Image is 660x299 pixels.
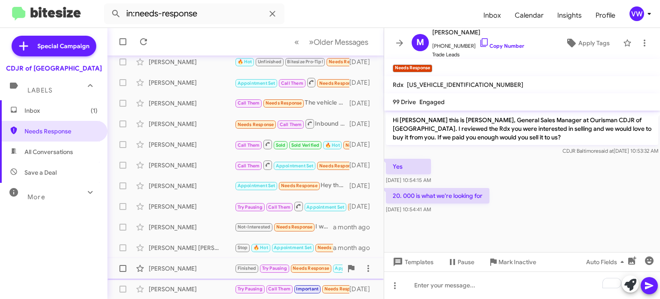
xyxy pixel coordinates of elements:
span: Calendar [508,3,550,28]
div: [PERSON_NAME] [149,264,235,273]
span: Older Messages [314,37,368,47]
div: [DATE] [349,182,377,190]
span: Labels [27,86,52,94]
div: I will bring the car in in about an hour thanks [235,57,349,67]
div: To enrich screen reader interactions, please activate Accessibility in Grammarly extension settings [384,271,660,299]
span: Call Them [238,142,260,148]
button: Next [304,33,373,51]
div: [PERSON_NAME] [149,99,235,108]
button: Apply Tags [556,35,619,51]
span: Needs Response [281,183,318,188]
div: [PERSON_NAME] [149,202,235,211]
div: [PERSON_NAME] [149,140,235,149]
div: [DATE] [349,58,377,66]
span: [US_VEHICLE_IDENTIFICATION_NUMBER] [407,81,523,89]
div: [DATE] [349,78,377,87]
div: [DATE] [349,161,377,170]
div: [DATE] [349,99,377,108]
span: Needs Response [24,127,98,136]
div: CDJR of [GEOGRAPHIC_DATA] [6,64,102,73]
span: Needs Response [324,286,361,292]
button: Previous [289,33,304,51]
small: Needs Response [393,65,432,72]
div: [PERSON_NAME] [149,182,235,190]
span: Unfinished [258,59,281,65]
span: Engaged [419,98,445,106]
span: Special Campaign [37,42,89,50]
a: Insights [550,3,589,28]
span: [DATE] 10:54:15 AM [386,177,431,183]
span: Templates [391,254,434,270]
span: Appointment Set [238,183,275,188]
span: » [309,37,314,47]
div: [PERSON_NAME] [149,58,235,66]
span: Bitesize Pro-Tip! [287,59,323,65]
a: Profile [589,3,622,28]
span: More [27,193,45,201]
span: M [416,36,424,49]
span: Pause [458,254,474,270]
nav: Page navigation example [290,33,373,51]
span: Appointment Set [274,245,312,250]
div: [DATE] [349,285,377,293]
span: Needs Response [329,59,365,65]
div: [PERSON_NAME] [149,120,235,128]
div: The vehicle has been ordered. Can you send me the vehicle order number? A/C Power, Inc. [235,98,349,108]
p: 20. 000 is what we're looking for [386,188,489,203]
span: Call Them [281,80,303,86]
span: Rdx [393,81,403,89]
span: Try Pausing [262,265,287,271]
span: Needs Response [238,122,274,127]
a: Copy Number [479,43,524,49]
div: [PERSON_NAME] [PERSON_NAME] [149,244,235,252]
button: vw [622,6,651,21]
span: Needs Response [345,142,382,148]
span: Sold Verified [291,142,320,148]
button: Auto Fields [579,254,634,270]
span: Appointment Set [335,265,373,271]
div: [PERSON_NAME] [149,285,235,293]
div: You're welcome [235,139,349,150]
input: Search [104,3,284,24]
span: Finished [238,265,257,271]
a: Inbox [477,3,508,28]
div: Inbound Call [235,118,349,129]
span: 🔥 Hot [238,59,252,65]
span: Apply Tags [578,35,610,51]
span: Call Them [238,100,260,106]
span: said at [599,148,614,154]
span: 🔥 Hot [254,245,268,250]
div: [DATE] [349,140,377,149]
div: [DATE] [349,120,377,128]
span: Appointment Set [306,204,344,210]
span: Auto Fields [586,254,627,270]
div: I actually bought a vehicle with you guys over the weekend [235,284,349,294]
span: Inbox [24,106,98,115]
span: 🔥 Hot [325,142,340,148]
span: Needs Response [266,100,302,106]
span: « [294,37,299,47]
span: Mark Inactive [498,254,536,270]
span: [PERSON_NAME] [432,27,524,37]
span: Needs Response [293,265,329,271]
div: I got to get ready to take my wife to [MEDICAL_DATA], will see you later!!! [235,263,342,273]
span: [PHONE_NUMBER] [432,37,524,50]
span: Needs Response [276,224,313,230]
span: Needs Response [318,245,354,250]
span: Call Them [268,286,290,292]
span: Sold [276,142,286,148]
span: Call Them [280,122,302,127]
div: a month ago [333,223,377,231]
span: Needs Response [319,80,356,86]
span: Try Pausing [238,286,263,292]
span: Appointment Set [238,80,275,86]
div: 4432641822 [235,77,349,88]
p: Yes [386,159,431,174]
div: [PERSON_NAME] [149,161,235,170]
div: [PERSON_NAME] [149,78,235,87]
span: Trade Leads [432,50,524,59]
div: a month ago [333,244,377,252]
span: Important [296,286,318,292]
